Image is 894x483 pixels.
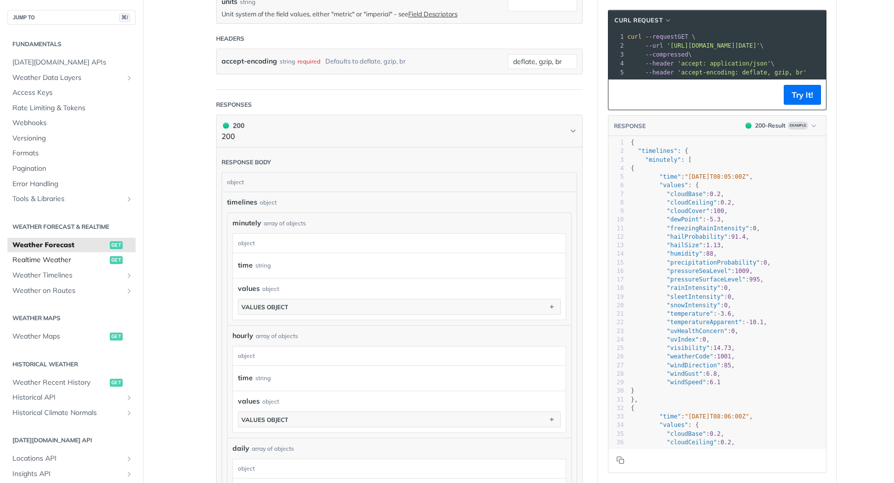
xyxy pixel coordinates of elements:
[232,443,249,454] span: daily
[262,284,279,293] div: object
[608,59,625,68] div: 4
[608,215,624,224] div: 10
[256,332,298,341] div: array of objects
[728,293,731,300] span: 0
[125,394,133,402] button: Show subpages for Historical API
[713,345,731,351] span: 14.73
[717,310,720,317] span: -
[631,250,717,257] span: : ,
[608,50,625,59] div: 3
[611,15,675,25] button: cURL Request
[667,302,720,309] span: "snowIntensity"
[252,444,294,453] div: array of objects
[7,253,136,268] a: Realtime Weatherget
[12,408,123,418] span: Historical Climate Normals
[12,255,107,265] span: Realtime Weather
[7,177,136,192] a: Error Handling
[721,199,732,206] span: 0.2
[608,190,624,199] div: 7
[755,121,786,130] div: 200 - Result
[667,259,760,266] span: "precipitationProbability"
[631,421,699,428] span: : {
[216,34,244,43] div: Headers
[706,242,721,249] span: 1.13
[12,378,107,388] span: Weather Recent History
[741,121,821,131] button: 200200-ResultExample
[238,371,253,385] label: time
[7,283,136,298] a: Weather on RoutesShow subpages for Weather on Routes
[735,268,749,275] span: 1009
[638,147,677,154] span: "timelines"
[724,284,728,291] span: 0
[608,147,624,155] div: 2
[238,299,560,314] button: values object
[325,54,406,69] div: Defaults to deflate, gzip, br
[12,103,133,113] span: Rate Limiting & Tokens
[667,319,742,326] span: "temperatureApparent"
[7,161,136,176] a: Pagination
[608,199,624,207] div: 8
[753,225,756,232] span: 0
[613,87,627,102] button: Copy to clipboard
[608,336,624,344] div: 24
[608,396,624,404] div: 31
[7,131,136,146] a: Versioning
[238,412,560,427] button: values object
[608,233,624,241] div: 12
[7,375,136,390] a: Weather Recent Historyget
[7,40,136,49] h2: Fundamentals
[627,60,774,67] span: \
[7,192,136,207] a: Tools & LibrariesShow subpages for Tools & Libraries
[125,455,133,463] button: Show subpages for Locations API
[233,459,563,478] div: object
[110,256,123,264] span: get
[608,250,624,258] div: 14
[608,41,625,50] div: 2
[12,88,133,98] span: Access Keys
[7,268,136,283] a: Weather TimelinesShow subpages for Weather Timelines
[241,416,288,423] div: values object
[706,216,710,223] span: -
[631,370,721,377] span: : ,
[608,378,624,387] div: 29
[12,194,123,204] span: Tools & Libraries
[731,233,745,240] span: 91.4
[608,430,624,438] div: 35
[7,116,136,131] a: Webhooks
[7,436,136,445] h2: [DATE][DOMAIN_NAME] API
[684,413,749,420] span: "[DATE]T08:06:00Z"
[631,284,731,291] span: : ,
[7,55,136,70] a: [DATE][DOMAIN_NAME] APIs
[608,181,624,190] div: 6
[613,121,646,131] button: RESPONSE
[631,182,699,189] span: : {
[631,156,692,163] span: : [
[608,421,624,429] div: 34
[222,9,503,18] p: Unit system of the field values, either "metric" or "imperial" - see
[7,390,136,405] a: Historical APIShow subpages for Historical API
[119,13,130,22] span: ⌘/
[255,371,271,385] div: string
[125,470,133,478] button: Show subpages for Insights API
[631,293,735,300] span: : ,
[631,328,739,335] span: : ,
[608,293,624,301] div: 19
[125,409,133,417] button: Show subpages for Historical Climate Normals
[7,101,136,116] a: Rate Limiting & Tokens
[216,100,252,109] div: Responses
[631,173,753,180] span: : ,
[631,430,724,437] span: : ,
[262,397,279,406] div: object
[280,54,295,69] div: string
[631,191,724,198] span: : ,
[608,404,624,413] div: 32
[238,396,260,407] span: values
[614,16,663,25] span: cURL Request
[645,42,663,49] span: --url
[667,370,702,377] span: "windGust"
[608,370,624,378] div: 28
[631,207,728,214] span: : ,
[12,58,133,68] span: [DATE][DOMAIN_NAME] APIs
[667,276,745,283] span: "pressureSurfaceLevel"
[12,271,123,280] span: Weather Timelines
